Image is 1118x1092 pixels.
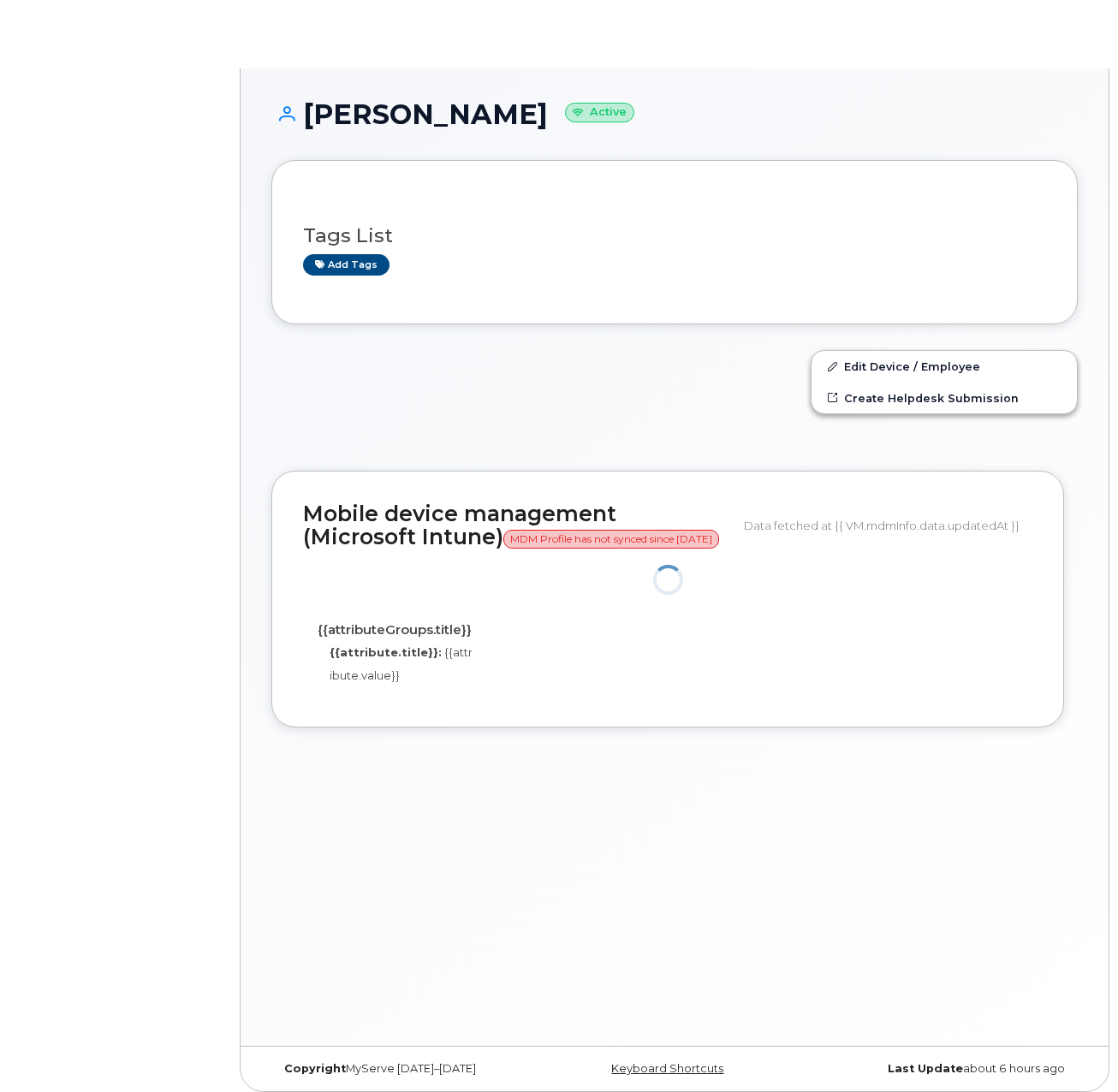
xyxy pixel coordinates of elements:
a: Keyboard Shortcuts [611,1062,723,1075]
h4: {{attributeGroups.title}} [316,623,473,638]
div: Data fetched at {{ VM.mdmInfo.data.updatedAt }} [744,509,1032,542]
div: MyServe [DATE]–[DATE] [271,1062,540,1076]
strong: Last Update [888,1062,963,1075]
small: Active [565,103,634,122]
a: Edit Device / Employee [812,351,1077,382]
div: about 6 hours ago [809,1062,1078,1076]
label: {{attribute.title}}: [330,644,442,661]
strong: Copyright [284,1062,346,1075]
h3: Tags List [303,225,1046,246]
span: {{attribute.value}} [330,645,473,682]
a: Create Helpdesk Submission [812,383,1077,413]
h1: [PERSON_NAME] [271,99,1078,129]
span: MDM Profile has not synced since [DATE] [503,530,719,549]
h2: Mobile device management (Microsoft Intune) [303,502,731,549]
a: Add tags [303,254,390,276]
